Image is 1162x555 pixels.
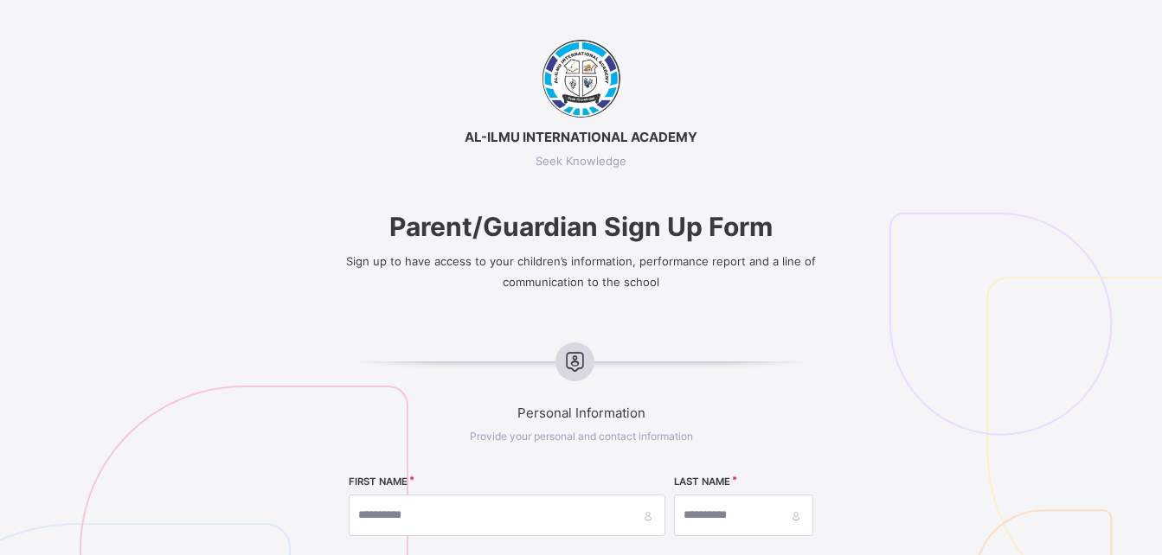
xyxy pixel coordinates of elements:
label: LAST NAME [674,475,730,488]
label: FIRST NAME [349,475,408,488]
span: Parent/Guardian Sign Up Form [291,211,872,242]
span: Sign up to have access to your children’s information, performance report and a line of communica... [346,254,816,289]
span: Seek Knowledge [291,154,872,168]
span: AL-ILMU INTERNATIONAL ACADEMY [291,129,872,145]
span: Provide your personal and contact information [470,430,693,443]
span: Personal Information [291,405,872,421]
